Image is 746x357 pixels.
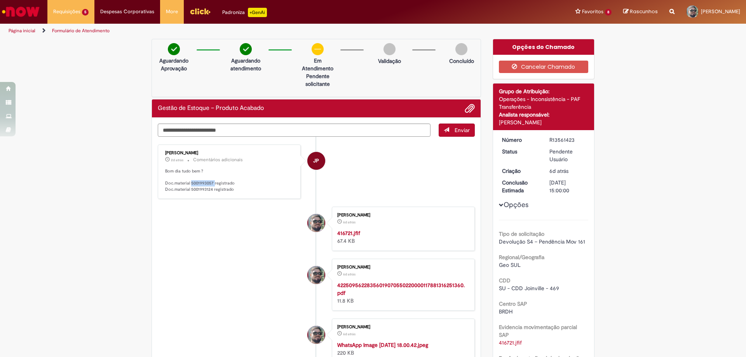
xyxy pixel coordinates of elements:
[337,230,360,237] a: 416721.jfif
[248,8,267,17] p: +GenAi
[168,43,180,55] img: check-circle-green.png
[499,230,544,237] b: Tipo de solicitação
[307,326,325,344] div: Igor De Almeida
[343,332,356,336] span: 6d atrás
[499,308,512,315] span: BRDH
[496,136,544,144] dt: Número
[499,300,527,307] b: Centro SAP
[312,43,324,55] img: circle-minus.png
[158,124,431,137] textarea: Digite sua mensagem aqui...
[496,167,544,175] dt: Criação
[343,272,356,277] span: 6d atrás
[343,220,356,225] span: 6d atrás
[190,5,211,17] img: click_logo_yellow_360x200.png
[499,277,511,284] b: CDD
[337,229,467,245] div: 67.4 KB
[166,8,178,16] span: More
[337,281,467,305] div: 11.8 KB
[307,152,325,170] div: Jose Pereira
[496,179,544,194] dt: Conclusão Estimada
[337,213,467,218] div: [PERSON_NAME]
[499,254,544,261] b: Regional/Geografia
[630,8,658,15] span: Rascunhos
[337,341,428,348] a: WhatsApp Image [DATE] 18.00.42.jpeg
[549,167,586,175] div: 24/09/2025 08:07:54
[549,148,586,163] div: Pendente Usuário
[455,127,470,134] span: Enviar
[701,8,740,15] span: [PERSON_NAME]
[499,118,589,126] div: [PERSON_NAME]
[343,272,356,277] time: 24/09/2025 08:07:50
[499,261,521,268] span: Geo SUL
[499,111,589,118] div: Analista responsável:
[337,325,467,329] div: [PERSON_NAME]
[307,266,325,284] div: Igor De Almeida
[299,57,336,72] p: Em Atendimento
[549,167,568,174] time: 24/09/2025 08:07:54
[549,179,586,194] div: [DATE] 15:00:00
[499,324,577,338] b: Evidencia movimentação parcial SAP
[52,28,110,34] a: Formulário de Atendimento
[549,136,586,144] div: R13561423
[499,285,559,292] span: SU - CDD Joinville - 469
[449,57,474,65] p: Concluído
[499,61,589,73] button: Cancelar Chamado
[82,9,89,16] span: 5
[383,43,396,55] img: img-circle-grey.png
[455,43,467,55] img: img-circle-grey.png
[605,9,612,16] span: 8
[623,8,658,16] a: Rascunhos
[582,8,603,16] span: Favoritos
[158,105,264,112] h2: Gestão de Estoque – Produto Acabado Histórico de tíquete
[337,341,467,357] div: 220 KB
[343,220,356,225] time: 24/09/2025 08:07:50
[6,24,492,38] ul: Trilhas de página
[307,214,325,232] div: Igor De Almeida
[337,282,465,296] a: 42250956228356019070550220000117881316251360.pdf
[313,152,319,170] span: JP
[499,339,522,346] a: Download de 416721.jfif
[465,103,475,113] button: Adicionar anexos
[165,151,295,155] div: [PERSON_NAME]
[53,8,80,16] span: Requisições
[222,8,267,17] div: Padroniza
[499,95,589,111] div: Operações - Inconsistência - PAF Transferência
[337,265,467,270] div: [PERSON_NAME]
[499,87,589,95] div: Grupo de Atribuição:
[165,168,295,193] p: Bom dia tudo bem ? Doc.material 5001993057 registrado Doc.material 5001993124 registrado
[155,57,193,72] p: Aguardando Aprovação
[227,57,265,72] p: Aguardando atendimento
[343,332,356,336] time: 24/09/2025 08:07:50
[100,8,154,16] span: Despesas Corporativas
[499,238,585,245] span: Devolução S4 – Pendência Mov 161
[240,43,252,55] img: check-circle-green.png
[9,28,35,34] a: Página inicial
[299,72,336,88] p: Pendente solicitante
[496,148,544,155] dt: Status
[549,167,568,174] span: 6d atrás
[439,124,475,137] button: Enviar
[493,39,594,55] div: Opções do Chamado
[378,57,401,65] p: Validação
[171,158,183,162] time: 27/09/2025 11:11:41
[1,4,41,19] img: ServiceNow
[193,157,243,163] small: Comentários adicionais
[171,158,183,162] span: 2d atrás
